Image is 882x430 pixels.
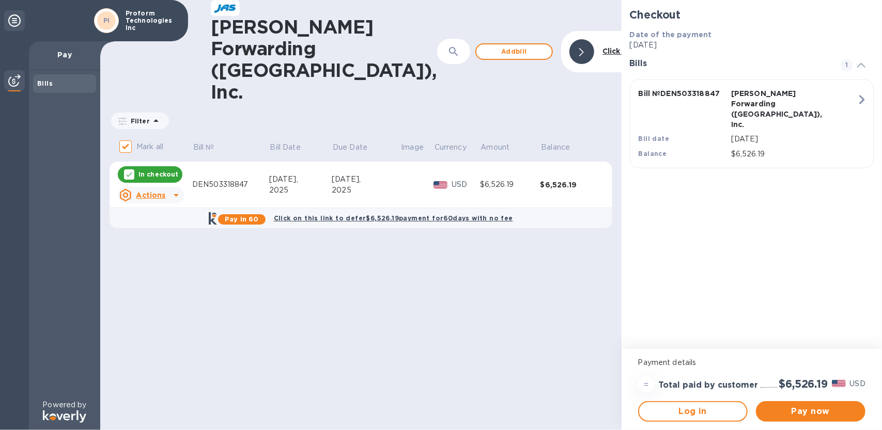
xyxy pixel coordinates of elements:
[126,10,177,31] p: Proform Technologies Inc
[630,8,874,21] h2: Checkout
[638,401,748,422] button: Log in
[332,185,400,196] div: 2025
[434,181,447,188] img: USD
[638,357,865,368] p: Payment details
[270,142,314,153] span: Bill Date
[103,17,110,24] b: PI
[136,191,165,199] u: Actions
[274,214,513,222] b: Click on this link to defer $6,526.19 payment for 60 days with no fee
[138,170,178,179] p: In checkout
[270,142,301,153] p: Bill Date
[731,134,857,145] p: [DATE]
[211,16,437,103] h1: [PERSON_NAME] Forwarding ([GEOGRAPHIC_DATA]), Inc.
[659,380,759,390] h3: Total paid by customer
[841,59,853,71] span: 1
[850,378,865,389] p: USD
[475,43,553,60] button: Addbill
[480,179,540,190] div: $6,526.19
[193,142,214,153] p: Bill №
[541,142,570,153] p: Balance
[37,50,92,60] p: Pay
[541,142,583,153] span: Balance
[333,142,367,153] p: Due Date
[540,180,601,190] div: $6,526.19
[630,40,874,51] p: [DATE]
[192,179,269,190] div: DEN503318847
[481,142,523,153] span: Amount
[43,410,86,423] img: Logo
[193,142,228,153] span: Bill №
[731,88,819,130] p: [PERSON_NAME] Forwarding ([GEOGRAPHIC_DATA]), Inc.
[630,30,712,39] b: Date of the payment
[37,79,53,87] b: Bills
[452,179,480,190] p: USD
[832,380,846,387] img: USD
[731,149,857,160] p: $6,526.19
[639,88,727,99] p: Bill № DEN503318847
[764,405,857,418] span: Pay now
[269,185,332,196] div: 2025
[435,142,467,153] p: Currency
[638,376,655,393] div: =
[756,401,865,422] button: Pay now
[225,215,258,223] b: Pay in 60
[481,142,510,153] p: Amount
[269,174,332,185] div: [DATE],
[602,47,651,55] b: Click to hide
[127,117,150,125] p: Filter
[779,377,828,390] h2: $6,526.19
[42,400,86,410] p: Powered by
[136,141,163,152] p: Mark all
[639,150,667,157] b: Balance
[647,405,738,418] span: Log in
[630,59,828,69] h3: Bills
[630,79,874,168] button: Bill №DEN503318847[PERSON_NAME] Forwarding ([GEOGRAPHIC_DATA]), Inc.Bill date[DATE]Balance$6,526.19
[332,174,400,185] div: [DATE],
[333,142,381,153] span: Due Date
[485,45,544,58] span: Add bill
[401,142,424,153] p: Image
[639,135,670,142] b: Bill date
